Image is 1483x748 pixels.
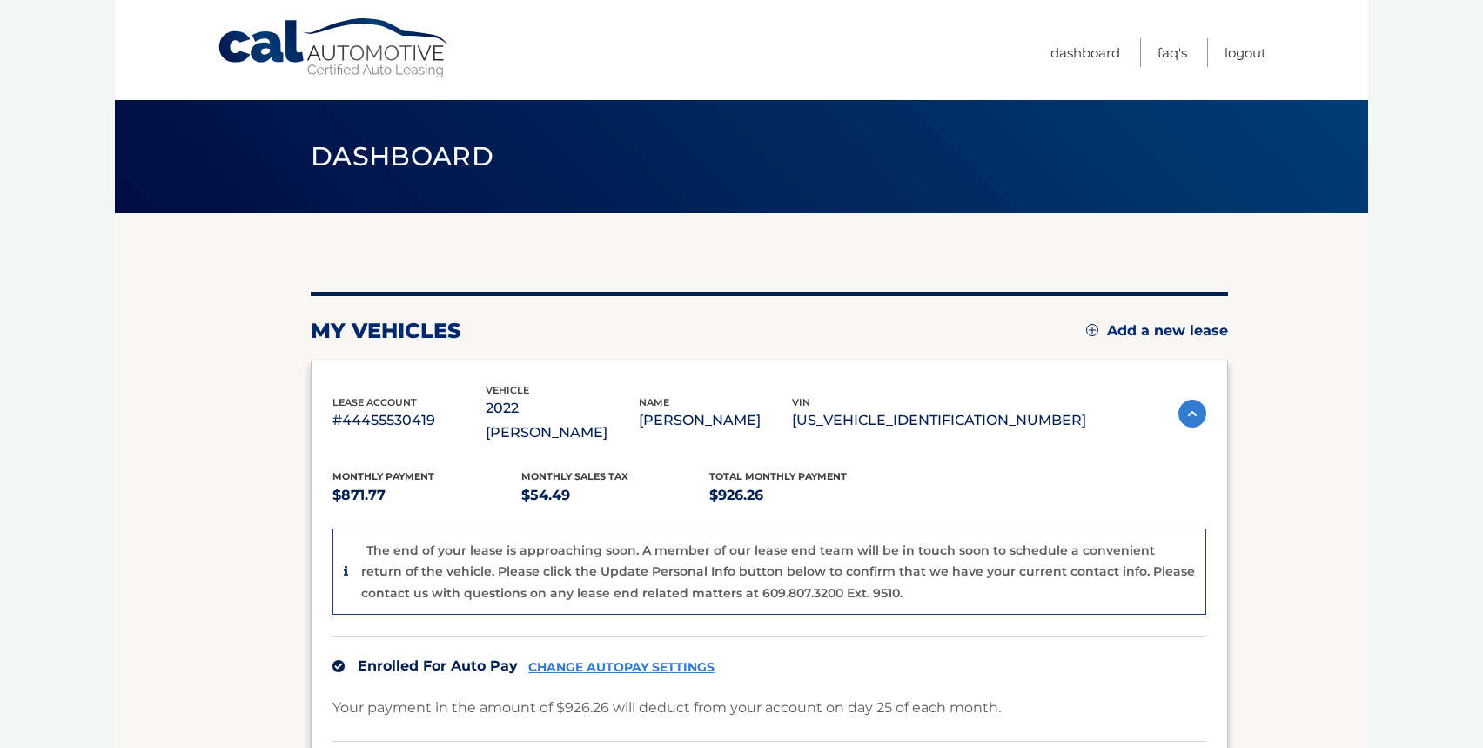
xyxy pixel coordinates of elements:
[1050,38,1120,67] a: Dashboard
[486,384,529,396] span: vehicle
[217,17,452,79] a: Cal Automotive
[332,408,486,433] p: #44455530419
[486,396,639,445] p: 2022 [PERSON_NAME]
[639,396,669,408] span: name
[1086,322,1228,340] a: Add a new lease
[709,483,898,508] p: $926.26
[709,470,847,482] span: Total Monthly Payment
[1225,38,1266,67] a: Logout
[311,140,493,172] span: Dashboard
[792,408,1086,433] p: [US_VEHICLE_IDENTIFICATION_NUMBER]
[332,396,417,408] span: lease account
[1178,400,1206,428] img: accordion-active.svg
[1086,324,1098,336] img: add.svg
[358,657,518,674] span: Enrolled For Auto Pay
[332,696,1001,720] p: Your payment in the amount of $926.26 will deduct from your account on day 25 of each month.
[792,396,810,408] span: vin
[528,660,715,675] a: CHANGE AUTOPAY SETTINGS
[521,470,628,482] span: Monthly sales Tax
[361,542,1195,601] p: The end of your lease is approaching soon. A member of our lease end team will be in touch soon t...
[1158,38,1187,67] a: FAQ's
[332,483,521,508] p: $871.77
[332,470,434,482] span: Monthly Payment
[332,660,345,672] img: check.svg
[521,483,710,508] p: $54.49
[639,408,792,433] p: [PERSON_NAME]
[311,318,461,344] h2: my vehicles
